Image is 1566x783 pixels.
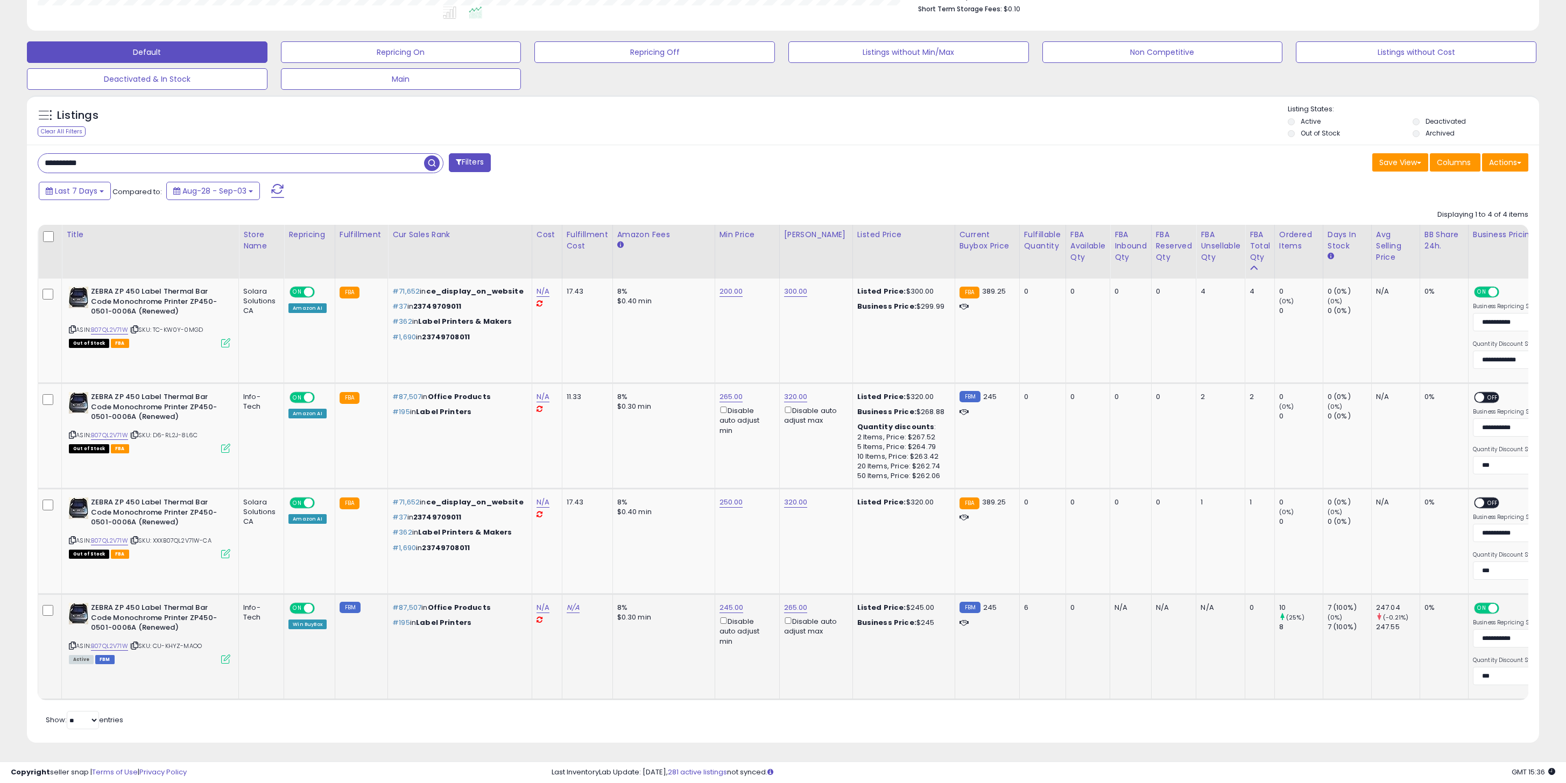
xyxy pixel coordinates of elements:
a: B07QL2V71W [91,642,128,651]
b: Listed Price: [857,286,906,296]
div: Current Buybox Price [960,229,1015,252]
div: 0 [1279,517,1323,526]
b: Listed Price: [857,602,906,613]
label: Business Repricing Strategy: [1473,303,1551,310]
span: | SKU: TC-KW0Y-0MGD [130,325,203,334]
span: #362 [392,527,412,537]
div: $0.40 min [617,296,707,306]
p: in [392,543,524,553]
div: 0 (0%) [1328,306,1371,316]
span: ON [291,604,304,613]
b: Short Term Storage Fees: [918,4,1002,13]
div: Displaying 1 to 4 of 4 items [1437,210,1528,220]
b: ZEBRA ZP 450 Label Thermal Bar Code Monochrome Printer ZP450-0501-0006A (Renewed) [91,392,222,425]
div: $245.00 [857,603,947,613]
a: N/A [567,602,580,613]
div: 5 Items, Price: $264.79 [857,442,947,452]
small: (0%) [1279,508,1294,516]
div: BB Share 24h. [1424,229,1464,252]
span: Office Products [428,391,491,402]
span: 23749708011 [422,332,470,342]
div: : [857,422,947,432]
small: (25%) [1286,613,1304,622]
b: ZEBRA ZP 450 Label Thermal Bar Code Monochrome Printer ZP450-0501-0006A (Renewed) [91,603,222,636]
span: OFF [313,393,330,402]
a: B07QL2V71W [91,431,128,440]
span: 2025-09-11 15:36 GMT [1512,767,1555,777]
button: Repricing On [281,41,521,63]
div: Cost [537,229,558,240]
a: B07QL2V71W [91,325,128,334]
span: | SKU: D6-RL2J-8L6C [130,431,197,439]
b: Listed Price: [857,497,906,507]
div: 0 [1070,497,1102,507]
label: Out of Stock [1301,129,1340,138]
div: 1 [1201,497,1237,507]
label: Business Repricing Strategy: [1473,408,1551,416]
span: ce_display_on_website [426,286,524,296]
p: in [392,618,524,628]
div: $299.99 [857,302,947,311]
div: Disable auto adjust min [719,404,771,436]
h5: Listings [57,108,98,123]
div: Ordered Items [1279,229,1318,252]
div: 0 [1250,603,1266,613]
div: [PERSON_NAME] [784,229,848,240]
div: 0 [1279,411,1323,421]
span: Last 7 Days [55,186,97,196]
span: ON [291,288,304,297]
div: Title [66,229,234,240]
span: OFF [313,604,330,613]
div: Clear All Filters [38,126,86,137]
a: N/A [537,391,549,402]
a: 245.00 [719,602,744,613]
div: FBA inbound Qty [1114,229,1147,263]
div: 7 (100%) [1328,622,1371,632]
small: FBM [960,602,980,613]
div: 8% [617,603,707,613]
span: Label Printers & Makers [418,527,512,537]
div: Listed Price [857,229,950,240]
p: in [392,392,524,402]
div: Last InventoryLab Update: [DATE], not synced. [552,767,1556,778]
div: 0 [1024,287,1057,296]
div: N/A [1156,603,1188,613]
span: #1,690 [392,543,416,553]
div: Fulfillment Cost [567,229,608,252]
div: FBA Total Qty [1250,229,1270,263]
a: N/A [537,286,549,297]
div: 1 [1250,497,1266,507]
div: Disable auto adjust min [719,615,771,646]
div: ASIN: [69,603,230,663]
div: 0 (0%) [1328,287,1371,296]
p: in [392,407,524,417]
span: $0.10 [1004,4,1020,14]
small: FBA [340,497,359,509]
div: 0 (0%) [1328,411,1371,421]
div: Info-Tech [243,392,276,411]
div: 0 [1114,287,1143,296]
div: Win BuyBox [288,620,327,629]
a: N/A [537,497,549,508]
div: 0 [1070,392,1102,402]
a: Privacy Policy [139,767,187,777]
div: $268.88 [857,407,947,417]
div: 247.55 [1376,622,1420,632]
b: Business Price: [857,407,916,417]
span: ce_display_on_website [426,497,524,507]
button: Deactivated & In Stock [27,68,267,90]
div: ASIN: [69,497,230,557]
span: 389.25 [982,286,1006,296]
div: Solara Solutions CA [243,497,276,527]
div: Cur Sales Rank [392,229,527,240]
div: ASIN: [69,392,230,452]
img: 416iSW5yt8L._SL40_.jpg [69,287,88,308]
a: N/A [537,602,549,613]
div: Days In Stock [1328,229,1367,252]
small: (0%) [1279,297,1294,305]
div: 2 Items, Price: $267.52 [857,432,947,442]
span: #362 [392,316,412,326]
div: Disable auto adjust max [784,404,844,425]
span: 23749709011 [413,301,462,311]
span: #71,652 [392,286,420,296]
